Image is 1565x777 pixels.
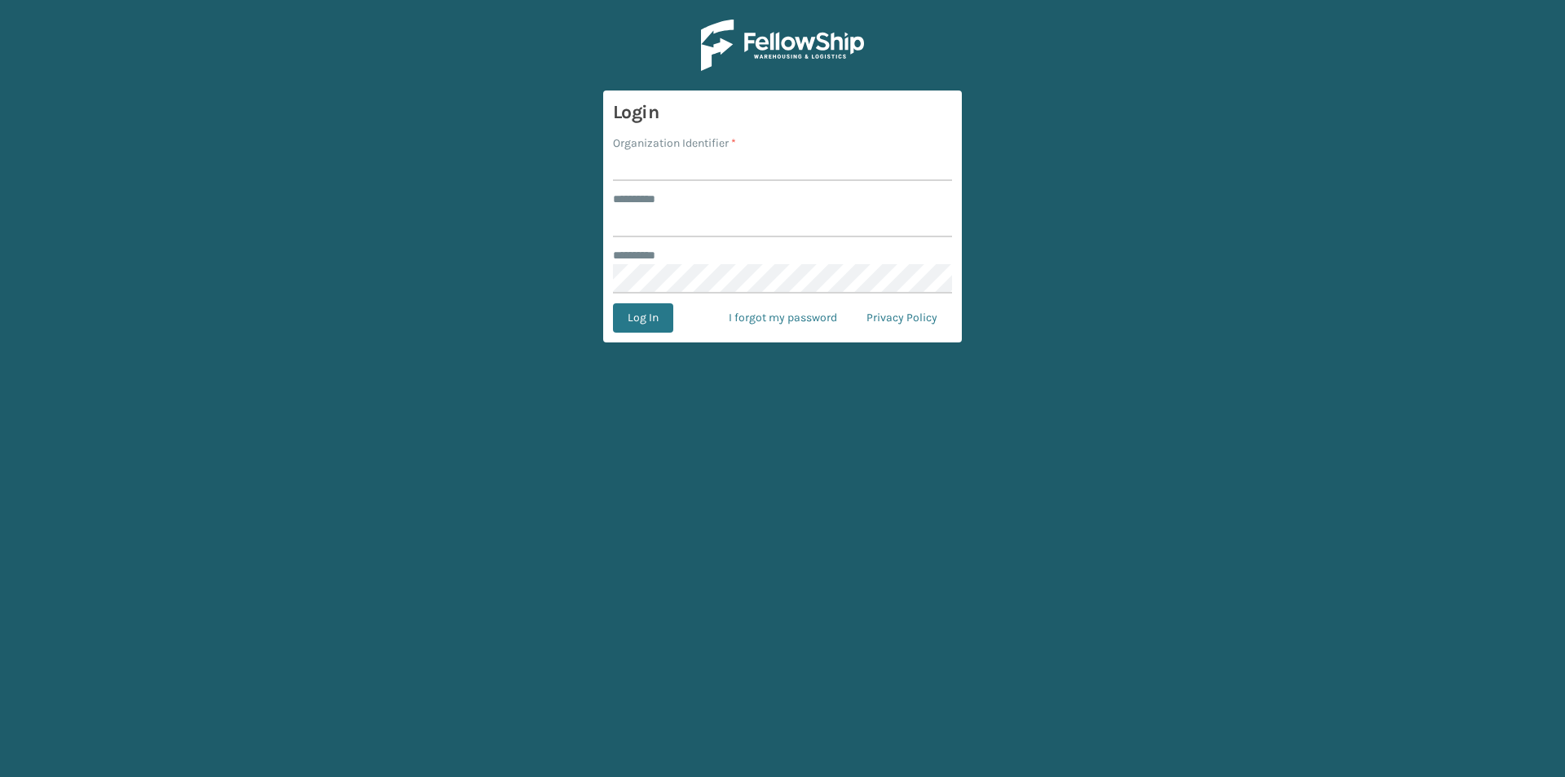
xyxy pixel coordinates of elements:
h3: Login [613,100,952,125]
button: Log In [613,303,673,333]
a: Privacy Policy [852,303,952,333]
a: I forgot my password [714,303,852,333]
img: Logo [701,20,864,71]
label: Organization Identifier [613,135,736,152]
